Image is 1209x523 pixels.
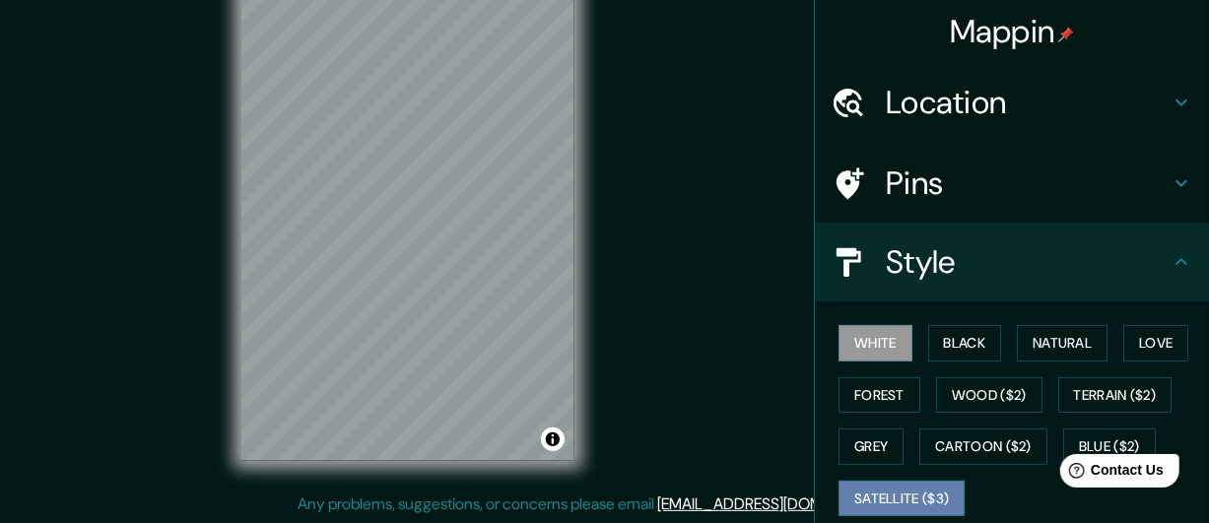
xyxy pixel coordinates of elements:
button: Wood ($2) [936,377,1042,414]
iframe: Help widget launcher [1034,446,1187,501]
button: Satellite ($3) [839,481,965,517]
button: Toggle attribution [541,427,565,451]
div: Style [815,223,1209,301]
button: Cartoon ($2) [919,428,1047,465]
button: Grey [839,428,904,465]
h4: Location [886,83,1170,122]
div: Pins [815,144,1209,223]
button: Terrain ($2) [1058,377,1173,414]
button: Natural [1017,325,1108,361]
button: Blue ($2) [1063,428,1156,465]
img: pin-icon.png [1058,27,1074,42]
button: Forest [839,377,920,414]
h4: Mappin [950,12,1075,51]
h4: Style [886,242,1170,282]
button: Black [928,325,1002,361]
button: White [839,325,912,361]
a: [EMAIL_ADDRESS][DOMAIN_NAME] [658,493,902,514]
h4: Pins [886,163,1170,203]
div: Location [815,63,1209,142]
button: Love [1123,325,1188,361]
p: Any problems, suggestions, or concerns please email . [299,492,905,516]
